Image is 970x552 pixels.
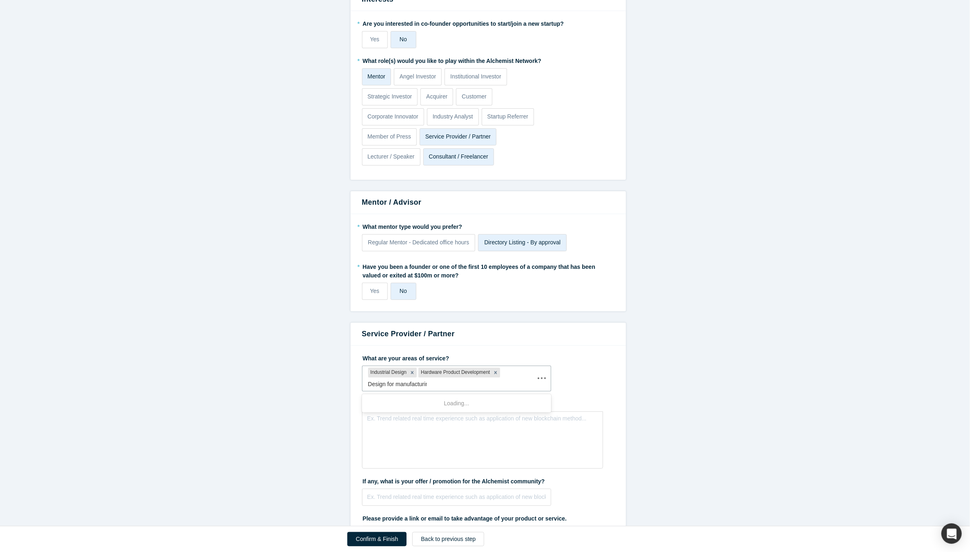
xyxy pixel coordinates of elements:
p: Angel Investor [400,72,436,81]
div: Remove Hardware Product Development [491,368,500,378]
div: rdw-wrapper [362,411,603,469]
button: Back to previous step [412,532,484,546]
p: Service Provider / Partner [425,132,491,141]
span: Directory Listing - By approval [484,239,561,246]
p: Acquirer [426,92,447,101]
span: No [400,288,407,294]
span: Regular Mentor - Dedicated office hours [368,239,469,246]
div: rdw-editor [368,414,598,428]
p: Lecturer / Speaker [367,152,414,161]
input: Ex. Trend related real time experience such as application of new blockchain method... [362,489,552,506]
div: Industrial Design [368,368,408,378]
div: Hardware Product Development [418,368,491,378]
p: Industry Analyst [433,112,473,121]
label: What role(s) would you like to play within the Alchemist Network? [362,54,615,65]
p: Member of Press [367,132,411,141]
p: Startup Referrer [487,112,528,121]
button: Confirm & Finish [347,532,407,546]
div: Remove Industrial Design [408,368,417,378]
label: Please provide a link or email to take advantage of your product or service. [362,512,615,523]
p: Consultant / Freelancer [429,152,488,161]
label: What mentor type would you prefer? [362,220,615,231]
span: Yes [370,36,380,42]
h3: Service Provider / Partner [362,329,615,340]
label: If any, what is your offer / promotion for the Alchemist community? [362,474,615,486]
label: What are your areas of service? [362,351,615,363]
p: Mentor [367,72,385,81]
span: Yes [370,288,380,294]
p: Institutional Investor [450,72,501,81]
label: Have you been a founder or one of the first 10 employees of a company that has been valued or exi... [362,260,615,280]
p: Customer [462,92,487,101]
p: Corporate Innovator [367,112,418,121]
label: Are you interested in co-founder opportunities to start/join a new startup? [362,17,615,28]
span: No [400,36,407,42]
h3: Mentor / Advisor [362,197,615,208]
div: Loading... [362,396,552,411]
p: Strategic Investor [367,92,412,101]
